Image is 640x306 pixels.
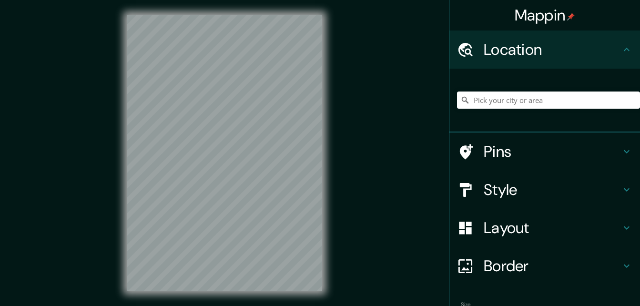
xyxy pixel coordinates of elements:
[449,31,640,69] div: Location
[484,180,621,199] h4: Style
[484,40,621,59] h4: Location
[457,92,640,109] input: Pick your city or area
[449,247,640,285] div: Border
[449,209,640,247] div: Layout
[567,13,575,20] img: pin-icon.png
[484,142,621,161] h4: Pins
[515,6,575,25] h4: Mappin
[449,133,640,171] div: Pins
[449,171,640,209] div: Style
[484,218,621,237] h4: Layout
[127,15,322,291] canvas: Map
[484,256,621,275] h4: Border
